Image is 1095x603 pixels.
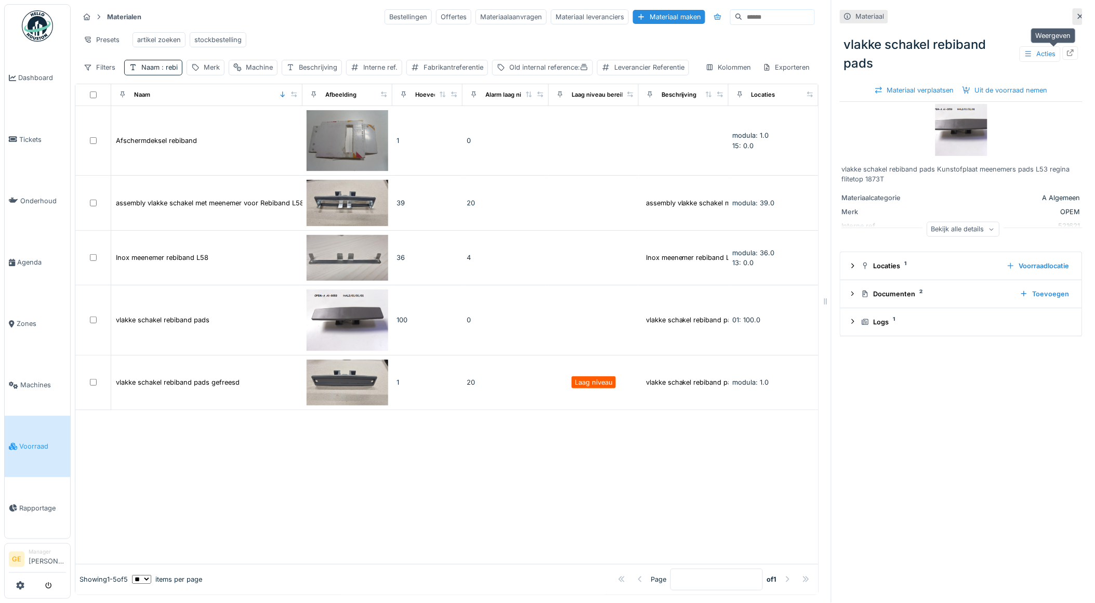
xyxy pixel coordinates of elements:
[424,62,483,72] div: Fabrikantreferentie
[614,62,684,72] div: Leverancier Referentie
[1016,287,1074,301] div: Toevoegen
[141,62,178,72] div: Naam
[701,60,756,75] div: Kolommen
[307,290,388,351] img: vlakke schakel rebiband pads
[307,360,388,405] img: vlakke schakel rebiband pads gefreesd
[927,221,1000,237] div: Bekijk alle details
[9,548,66,573] a: GE Manager[PERSON_NAME]
[733,249,775,257] span: modula: 36.0
[467,377,545,387] div: 20
[29,548,66,570] li: [PERSON_NAME]
[22,10,53,42] img: Badge_color-CXgf-gQk.svg
[646,377,811,387] div: vlakke schakel rebiband pads gefreesd voor mont...
[861,317,1070,327] div: Logs
[436,9,471,24] div: Offertes
[18,73,66,83] span: Dashboard
[397,315,458,325] div: 100
[751,90,775,99] div: Locaties
[467,253,545,263] div: 4
[476,9,547,24] div: Materiaalaanvragen
[767,574,777,584] strong: of 1
[842,193,920,203] div: Materiaalcategorie
[845,256,1078,276] summary: Locaties1Voorraadlocatie
[845,312,1078,332] summary: Logs1
[467,136,545,146] div: 0
[19,503,66,513] span: Rapportage
[299,62,337,72] div: Beschrijving
[5,109,70,170] a: Tickets
[572,90,630,99] div: Laag niveau bereikt?
[116,377,240,387] div: vlakke schakel rebiband pads gefreesd
[116,253,208,263] div: Inox meenemer rebiband L58
[733,132,769,139] span: modula: 1.0
[134,90,150,99] div: Naam
[551,9,629,24] div: Materiaal leveranciers
[363,62,398,72] div: Interne ref.
[160,63,178,71] span: : rebi
[307,235,388,281] img: Inox meenemer rebiband L58
[103,12,146,22] strong: Materialen
[935,104,987,156] img: vlakke schakel rebiband pads
[325,90,357,99] div: Afbeelding
[733,199,775,207] span: modula: 39.0
[116,315,209,325] div: vlakke schakel rebiband pads
[79,60,120,75] div: Filters
[19,441,66,451] span: Voorraad
[1020,46,1061,61] div: Acties
[29,548,66,556] div: Manager
[137,35,181,45] div: artikel zoeken
[575,377,613,387] div: Laag niveau
[132,574,202,584] div: items per page
[840,31,1083,77] div: vlakke schakel rebiband pads
[845,284,1078,304] summary: Documenten2Toevoegen
[467,198,545,208] div: 20
[9,552,24,567] li: GE
[924,207,1080,217] div: OPEM
[733,259,754,267] span: 13: 0.0
[733,142,754,150] span: 15: 0.0
[509,62,588,72] div: Old internal reference
[397,198,458,208] div: 39
[842,207,920,217] div: Merk
[19,135,66,145] span: Tickets
[5,355,70,416] a: Machines
[246,62,273,72] div: Machine
[646,253,738,263] div: Inox meenemer rebiband L58
[870,83,958,97] div: Materiaal verplaatsen
[20,380,66,390] span: Machines
[651,574,666,584] div: Page
[5,477,70,539] a: Rapportage
[633,10,705,24] div: Materiaal maken
[397,377,458,387] div: 1
[17,257,66,267] span: Agenda
[415,90,452,99] div: Hoeveelheid
[194,35,242,45] div: stockbestelling
[958,83,1052,97] div: Uit de voorraad nemen
[861,289,1012,299] div: Documenten
[662,90,697,99] div: Beschrijving
[204,62,220,72] div: Merk
[397,136,458,146] div: 1
[5,416,70,477] a: Voorraad
[646,198,814,208] div: assembly vlakke schakel met meenemer voor Rebib...
[116,198,304,208] div: assembly vlakke schakel met meenemer voor Rebiband L58
[646,315,808,325] div: vlakke schakel rebiband pads Kunstofplaat meen...
[80,574,128,584] div: Showing 1 - 5 of 5
[1002,259,1074,273] div: Voorraadlocatie
[307,110,388,172] img: Afschermdeksel rebiband
[733,316,761,324] span: 01: 100.0
[385,9,432,24] div: Bestellingen
[758,60,815,75] div: Exporteren
[79,32,124,47] div: Presets
[20,196,66,206] span: Onderhoud
[861,261,998,271] div: Locaties
[856,11,885,21] div: Materiaal
[578,63,588,71] span: :
[5,170,70,231] a: Onderhoud
[17,319,66,329] span: Zones
[5,293,70,355] a: Zones
[397,253,458,263] div: 36
[467,315,545,325] div: 0
[5,47,70,109] a: Dashboard
[307,180,388,226] img: assembly vlakke schakel met meenemer voor Rebiband L58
